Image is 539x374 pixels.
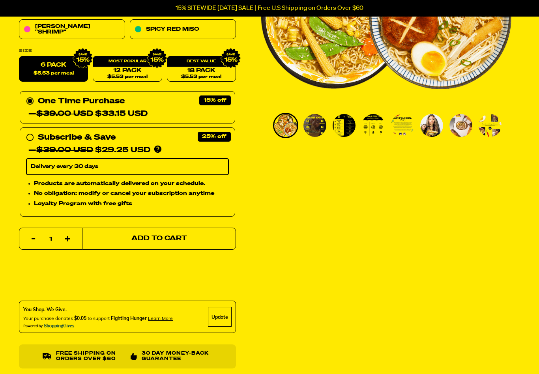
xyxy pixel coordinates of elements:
[19,56,88,82] label: 6 Pack
[390,113,415,138] li: Go to slide 5
[391,114,414,137] img: Variety Vol. 2
[146,48,167,69] img: IMG_9632.png
[181,75,221,80] span: $5.53 per meal
[221,48,241,69] img: IMG_9632.png
[261,113,511,138] div: PDP main carousel thumbnails
[26,95,229,120] div: One Time Purchase
[331,113,357,138] li: Go to slide 3
[449,114,472,137] img: Variety Vol. 2
[274,114,297,137] img: Variety Vol. 2
[82,228,236,250] button: Add to Cart
[36,146,93,154] del: $39.00 USD
[107,75,148,80] span: $5.53 per meal
[111,315,147,321] span: Fighting Hunger
[28,108,148,120] div: — $33.15 USD
[34,71,74,76] span: $5.53 per meal
[361,113,386,138] li: Go to slide 4
[24,228,77,250] input: quantity
[273,113,298,138] li: Go to slide 1
[19,20,125,39] a: [PERSON_NAME] "Shrimp"
[142,351,212,362] p: 30 Day Money-Back Guarantee
[131,236,187,242] span: Add to Cart
[333,114,356,137] img: Variety Vol. 2
[28,144,150,157] div: — $29.25 USD
[93,56,162,82] a: 12 Pack$5.53 per meal
[23,324,75,329] img: Powered By ShoppingGives
[23,306,173,313] div: You Shop. We Give.
[34,189,229,198] li: No obligation: modify or cancel your subscription anytime
[148,315,173,321] span: Learn more about donating
[176,5,363,12] p: 15% SITEWIDE [DATE] SALE | Free U.S Shipping on Orders Over $60
[419,113,444,138] li: Go to slide 6
[303,114,326,137] img: Variety Vol. 2
[23,315,73,321] span: Your purchase donates
[34,179,229,188] li: Products are automatically delivered on your schedule.
[302,113,328,138] li: Go to slide 2
[56,351,124,362] p: Free shipping on orders over $60
[26,159,229,175] select: Subscribe & Save —$39.00 USD$29.25 USD Products are automatically delivered on your schedule. No ...
[420,114,443,137] img: Variety Vol. 2
[36,110,93,118] del: $39.00 USD
[74,315,86,321] span: $0.05
[167,56,236,82] a: 18 Pack$5.53 per meal
[479,114,502,137] img: Variety Vol. 2
[448,113,473,138] li: Go to slide 7
[88,315,110,321] span: to support
[362,114,385,137] img: Variety Vol. 2
[477,113,503,138] li: Go to slide 8
[73,48,93,69] img: IMG_9632.png
[19,49,236,53] label: Size
[130,20,236,39] a: Spicy Red Miso
[38,131,116,144] div: Subscribe & Save
[34,200,229,208] li: Loyalty Program with free gifts
[208,307,232,327] div: Update Cause Button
